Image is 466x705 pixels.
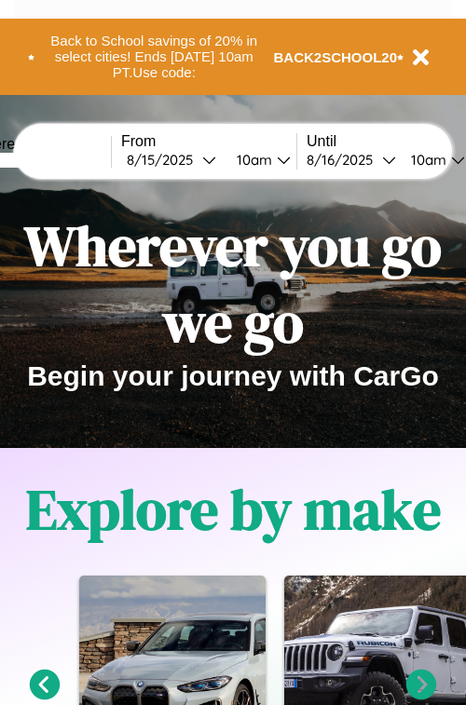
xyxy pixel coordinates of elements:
button: 10am [222,150,296,169]
h1: Explore by make [26,471,441,548]
div: 10am [227,151,277,169]
label: From [121,133,296,150]
div: 8 / 15 / 2025 [127,151,202,169]
b: BACK2SCHOOL20 [274,49,398,65]
button: Back to School savings of 20% in select cities! Ends [DATE] 10am PT.Use code: [34,28,274,86]
button: 8/15/2025 [121,150,222,169]
div: 10am [402,151,451,169]
div: 8 / 16 / 2025 [307,151,382,169]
